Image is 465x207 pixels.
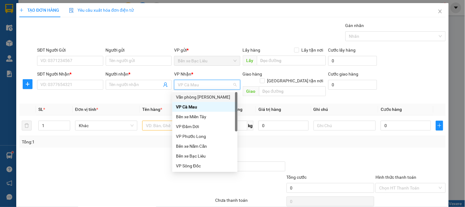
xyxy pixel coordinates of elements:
div: Bến xe Bạc Liêu [172,151,238,161]
div: Bến xe Bạc Liêu [176,153,234,159]
button: plus [23,79,32,89]
div: VP Cà Mau [172,102,238,112]
input: Cước giao hàng [328,80,377,90]
input: Dọc đường [257,56,326,65]
span: Tên hàng [142,107,162,112]
div: Bến xe Năm Căn [172,141,238,151]
span: kg [247,121,253,131]
div: Bến xe Miền Tây [172,112,238,122]
span: Giao hàng [243,72,262,76]
div: Người gửi [106,47,172,53]
span: Lấy [243,56,257,65]
span: Lấy tận nơi [299,47,326,53]
span: Bến xe Bạc Liêu [178,56,236,65]
span: VP Nhận [174,72,191,76]
div: Văn phòng Hồ Chí Minh [172,92,238,102]
div: SĐT Người Nhận [37,71,103,77]
th: Ghi chú [311,103,378,115]
span: Tổng cước [287,175,307,180]
div: Bến xe Năm Căn [176,143,234,150]
button: delete [22,121,32,131]
input: VD: Bàn, Ghế [142,121,204,131]
div: VP Đầm Dơi [176,123,234,130]
button: Close [432,3,449,20]
input: Cước lấy hàng [328,56,377,66]
div: Người nhận [106,71,172,77]
span: Giao [243,86,259,96]
img: icon [69,8,74,13]
span: close [438,9,443,14]
span: [GEOGRAPHIC_DATA] tận nơi [265,77,326,84]
span: Cước hàng [381,107,402,112]
label: Cước lấy hàng [328,48,356,53]
span: Giá trị hàng [258,107,281,112]
span: plus [436,123,443,128]
div: VP Cà Mau [176,103,234,110]
div: VP Phước Long [176,133,234,140]
div: Văn phòng [PERSON_NAME] [176,94,234,100]
span: plus [23,82,32,87]
label: Hình thức thanh toán [375,175,416,180]
div: VP Phước Long [172,131,238,141]
span: plus [19,8,24,12]
div: VP Đầm Dơi [172,122,238,131]
span: Yêu cầu xuất hóa đơn điện tử [69,8,134,13]
span: TẠO ĐƠN HÀNG [19,8,59,13]
div: Tổng: 1 [22,139,180,145]
span: VP Cà Mau [178,80,236,89]
div: SĐT Người Gửi [37,47,103,53]
div: VP gửi [174,47,240,53]
label: Cước giao hàng [328,72,359,76]
input: Dọc đường [259,86,326,96]
span: user-add [163,82,168,87]
div: Bến xe Miền Tây [176,113,234,120]
span: SL [38,107,43,112]
span: Đơn vị tính [75,107,98,112]
span: Khác [79,121,134,130]
div: VP Sông Đốc [176,162,234,169]
button: plus [436,121,443,131]
input: 0 [258,121,309,131]
div: VP Sông Đốc [172,161,238,171]
span: Lấy hàng [243,48,261,53]
label: Gán nhãn [345,23,364,28]
input: Ghi Chú [314,121,376,131]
